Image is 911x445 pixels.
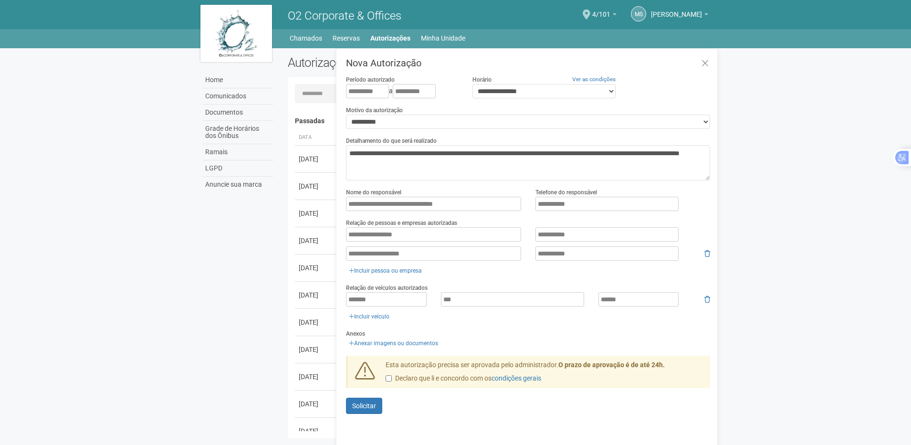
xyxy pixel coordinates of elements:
[631,6,646,21] a: MS
[203,121,273,144] a: Grade de Horários dos Ônibus
[203,88,273,105] a: Comunicados
[333,32,360,45] a: Reservas
[346,219,457,227] label: Relação de pessoas e empresas autorizadas
[346,311,392,322] a: Incluir veículo
[558,361,665,369] strong: O prazo de aprovação é de até 24h.
[203,105,273,121] a: Documentos
[535,188,597,197] label: Telefone do responsável
[572,76,616,83] a: Ver as condições
[299,209,334,218] div: [DATE]
[352,402,376,410] span: Solicitar
[299,345,334,354] div: [DATE]
[203,144,273,160] a: Ramais
[370,32,410,45] a: Autorizações
[704,296,710,303] i: Remover
[200,5,272,62] img: logo.jpg
[592,1,610,18] span: 4/101
[651,1,702,18] span: Mylena Santos
[299,372,334,381] div: [DATE]
[299,181,334,191] div: [DATE]
[704,250,710,257] i: Remover
[295,130,338,146] th: Data
[346,338,441,349] a: Anexar imagens ou documentos
[290,32,322,45] a: Chamados
[299,263,334,273] div: [DATE]
[203,177,273,192] a: Anuncie sua marca
[421,32,465,45] a: Minha Unidade
[346,58,710,68] h3: Nova Autorização
[346,188,401,197] label: Nome do responsável
[299,154,334,164] div: [DATE]
[651,12,708,20] a: [PERSON_NAME]
[288,9,401,22] span: O2 Corporate & Offices
[299,399,334,409] div: [DATE]
[386,374,541,383] label: Declaro que li e concordo com os
[386,375,392,381] input: Declaro que li e concordo com oscondições gerais
[299,318,334,327] div: [DATE]
[346,84,458,98] div: a
[492,374,541,382] a: condições gerais
[346,265,425,276] a: Incluir pessoa ou empresa
[346,284,428,292] label: Relação de veículos autorizados
[592,12,617,20] a: 4/101
[299,426,334,436] div: [DATE]
[288,55,492,70] h2: Autorizações
[295,117,704,125] h4: Passadas
[346,75,395,84] label: Período autorizado
[299,290,334,300] div: [DATE]
[299,236,334,245] div: [DATE]
[203,160,273,177] a: LGPD
[346,106,403,115] label: Motivo da autorização
[346,137,437,145] label: Detalhamento do que será realizado
[346,398,382,414] button: Solicitar
[203,72,273,88] a: Home
[472,75,492,84] label: Horário
[378,360,711,388] div: Esta autorização precisa ser aprovada pelo administrador.
[346,329,365,338] label: Anexos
